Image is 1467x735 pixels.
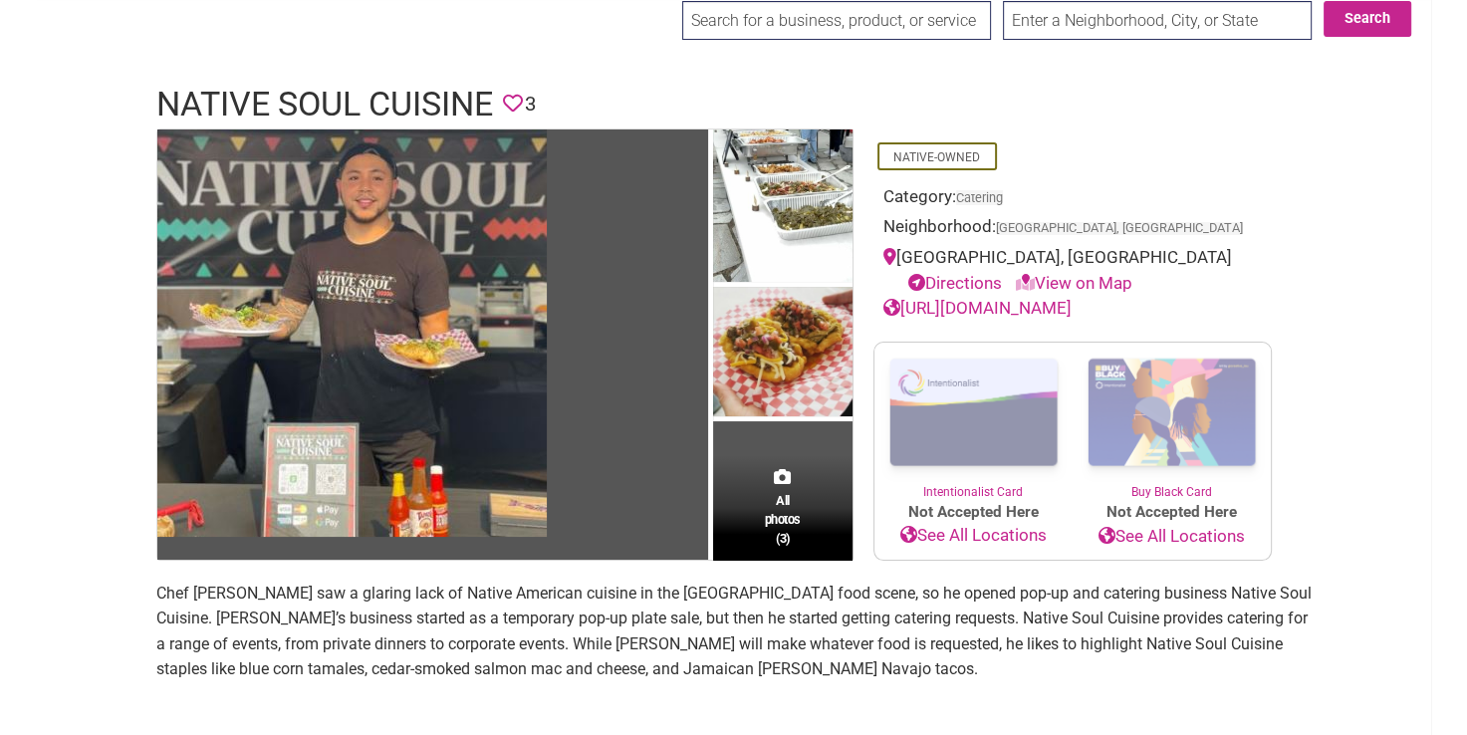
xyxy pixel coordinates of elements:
[1073,501,1271,524] span: Not Accepted Here
[1016,273,1132,293] a: View on Map
[893,150,980,164] a: Native-Owned
[874,343,1073,483] img: Intentionalist Card
[883,245,1262,296] div: [GEOGRAPHIC_DATA], [GEOGRAPHIC_DATA]
[996,222,1243,235] span: [GEOGRAPHIC_DATA], [GEOGRAPHIC_DATA]
[1324,1,1411,37] button: Search
[883,298,1072,318] a: [URL][DOMAIN_NAME]
[525,89,536,120] span: 3
[713,287,853,421] img: Native Soul Cuisine
[1073,343,1271,484] img: Buy Black Card
[682,1,991,40] input: Search for a business, product, or service
[1073,343,1271,502] a: Buy Black Card
[883,214,1262,245] div: Neighborhood:
[156,581,1312,682] p: Chef [PERSON_NAME] saw a glaring lack of Native American cuisine in the [GEOGRAPHIC_DATA] food sc...
[1003,1,1312,40] input: Enter a Neighborhood, City, or State
[765,491,801,548] span: All photos (3)
[956,190,1003,205] a: Catering
[874,343,1073,501] a: Intentionalist Card
[874,501,1073,524] span: Not Accepted Here
[157,129,547,537] img: Native Soul Cuisine
[908,273,1002,293] a: Directions
[156,81,493,128] h1: Native Soul Cuisine
[1073,524,1271,550] a: See All Locations
[883,184,1262,215] div: Category:
[874,523,1073,549] a: See All Locations
[713,129,853,288] img: Native Soul Cuisine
